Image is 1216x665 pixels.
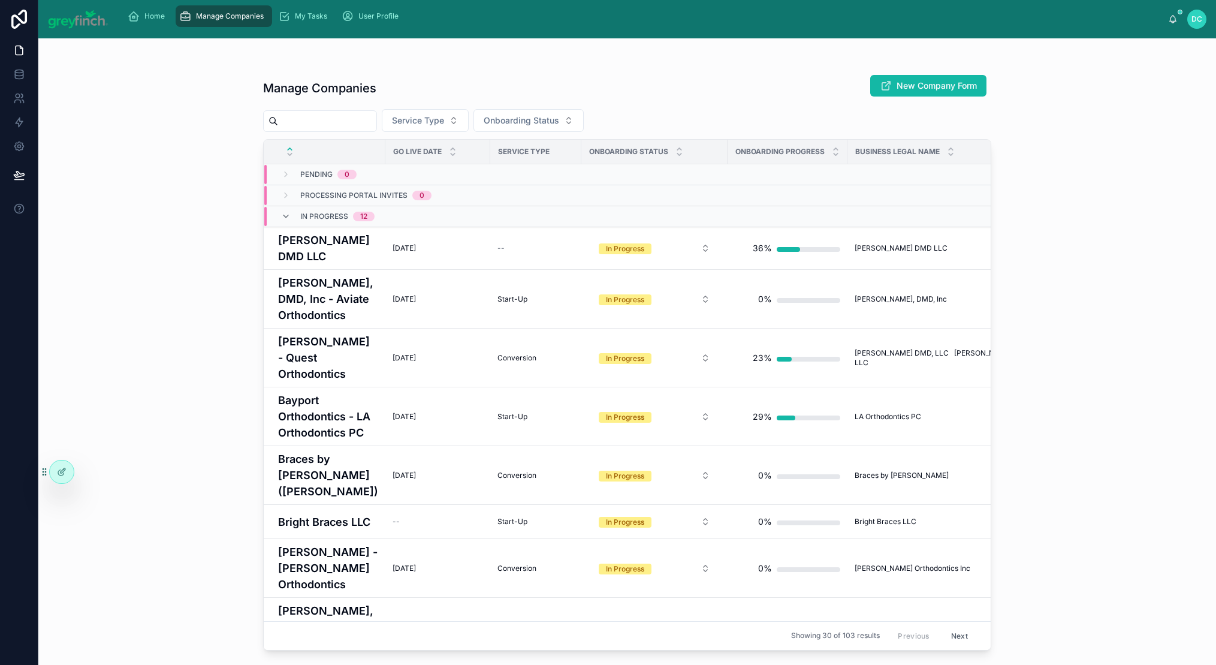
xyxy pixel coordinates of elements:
button: Select Button [589,288,720,310]
a: 0% [735,287,840,311]
button: New Company Form [870,75,986,97]
div: 29% [753,405,772,429]
button: Select Button [382,109,469,132]
span: Go Live Date [393,147,442,157]
span: Conversion [497,353,536,363]
span: Start-Up [497,412,527,422]
span: [DATE] [393,471,416,480]
a: [DATE] [393,564,483,573]
div: scrollable content [118,3,1169,29]
button: Select Button [589,406,720,428]
a: Select Button [589,237,720,260]
a: [PERSON_NAME] DMD, LLC [PERSON_NAME] DMD2, LLC [855,348,1049,368]
span: Processing Portal Invites [300,191,408,200]
a: Bright Braces LLC [278,514,378,530]
div: 0% [758,556,772,580]
a: 0% [735,510,840,534]
div: 0% [758,510,772,534]
a: My Tasks [274,5,336,27]
button: Select Button [589,465,720,486]
button: Select Button [589,347,720,369]
div: 23% [753,346,772,370]
a: 0% [735,464,840,488]
a: [PERSON_NAME] DMD LLC [278,232,378,264]
div: In Progress [606,294,644,305]
button: Next [943,627,976,645]
a: Braces by [PERSON_NAME] [855,471,1049,480]
div: In Progress [606,353,644,364]
a: [PERSON_NAME], DMD, Inc - Aviate Orthodontics [278,275,378,323]
a: Braces by [PERSON_NAME] ([PERSON_NAME]) [278,451,378,499]
div: 36% [753,236,772,260]
a: User Profile [338,5,407,27]
a: Home [124,5,173,27]
span: Start-Up [497,294,527,304]
a: [DATE] [393,353,483,363]
span: Onboarding Status [589,147,668,157]
span: [PERSON_NAME] DMD LLC [855,243,948,253]
button: Select Button [589,237,720,259]
span: Home [144,11,165,21]
img: App logo [48,10,108,29]
a: [PERSON_NAME], DMD, Inc [855,294,1049,304]
span: Bright Braces LLC [855,517,916,526]
a: 29% [735,405,840,429]
div: 0 [420,191,424,200]
a: [PERSON_NAME] - Quest Orthodontics [278,333,378,382]
span: [DATE] [393,353,416,363]
a: Start-Up [497,294,574,304]
span: DC [1191,14,1202,24]
span: In Progress [300,212,348,221]
span: LA Orthodontics PC [855,412,921,422]
a: Bright Braces LLC [855,517,1049,526]
span: Braces by [PERSON_NAME] [855,471,949,480]
a: -- [497,243,574,253]
a: [PERSON_NAME] DMD LLC [855,243,1049,253]
button: Select Button [589,558,720,579]
div: 12 [360,212,367,221]
span: Pending [300,170,333,179]
div: In Progress [606,517,644,528]
span: Start-Up [497,517,527,526]
a: LA Orthodontics PC [855,412,1049,422]
a: [DATE] [393,243,483,253]
span: Onboarding Status [484,115,559,127]
div: In Progress [606,564,644,574]
a: [DATE] [393,471,483,480]
div: In Progress [606,412,644,423]
h1: Manage Companies [263,80,376,97]
a: [PERSON_NAME] Orthodontics Inc [855,564,1049,573]
span: -- [497,243,505,253]
a: 23% [735,346,840,370]
a: Start-Up [497,412,574,422]
a: 36% [735,236,840,260]
a: Bayport Orthodontics - LA Orthodontics PC [278,392,378,441]
a: [PERSON_NAME] - [PERSON_NAME] Orthodontics [278,544,378,592]
span: -- [393,517,400,526]
div: In Progress [606,471,644,482]
a: Select Button [589,464,720,487]
span: Onboarding Progress [735,147,825,157]
a: Conversion [497,564,574,573]
a: Select Button [589,557,720,580]
a: [DATE] [393,412,483,422]
span: My Tasks [295,11,327,21]
a: Select Button [589,347,720,369]
span: Showing 30 of 103 results [791,631,880,641]
div: 0% [758,464,772,488]
span: [DATE] [393,243,416,253]
span: New Company Form [897,80,977,92]
div: 0% [758,287,772,311]
a: 0% [735,556,840,580]
span: Business Legal Name [855,147,940,157]
span: [DATE] [393,564,416,573]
